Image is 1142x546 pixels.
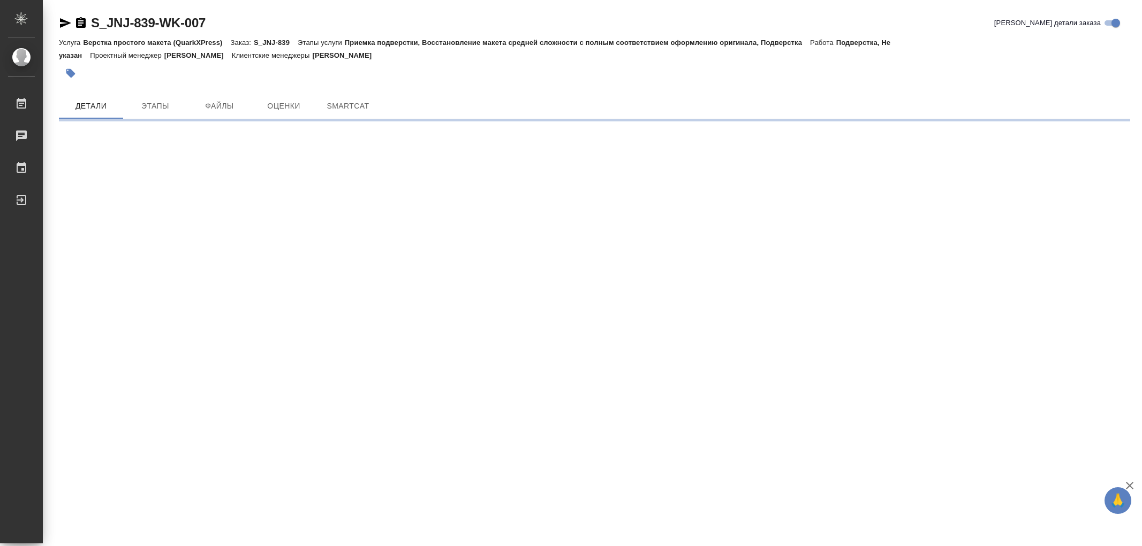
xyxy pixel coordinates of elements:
[1109,489,1127,512] span: 🙏
[258,99,309,113] span: Оценки
[810,39,836,47] p: Работа
[994,18,1101,28] span: [PERSON_NAME] детали заказа
[231,39,254,47] p: Заказ:
[298,39,345,47] p: Этапы услуги
[232,51,313,59] p: Клиентские менеджеры
[65,99,117,113] span: Детали
[91,16,206,30] a: S_JNJ-839-WK-007
[194,99,245,113] span: Файлы
[312,51,380,59] p: [PERSON_NAME]
[59,61,82,85] button: Добавить тэг
[130,99,181,113] span: Этапы
[90,51,164,59] p: Проектный менеджер
[59,17,72,29] button: Скопировать ссылку для ЯМессенджера
[59,39,83,47] p: Услуга
[254,39,298,47] p: S_JNJ-839
[322,99,374,113] span: SmartCat
[1105,487,1131,514] button: 🙏
[164,51,232,59] p: [PERSON_NAME]
[345,39,810,47] p: Приемка подверстки, Восстановление макета средней сложности с полным соответствием оформлению ори...
[83,39,230,47] p: Верстка простого макета (QuarkXPress)
[74,17,87,29] button: Скопировать ссылку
